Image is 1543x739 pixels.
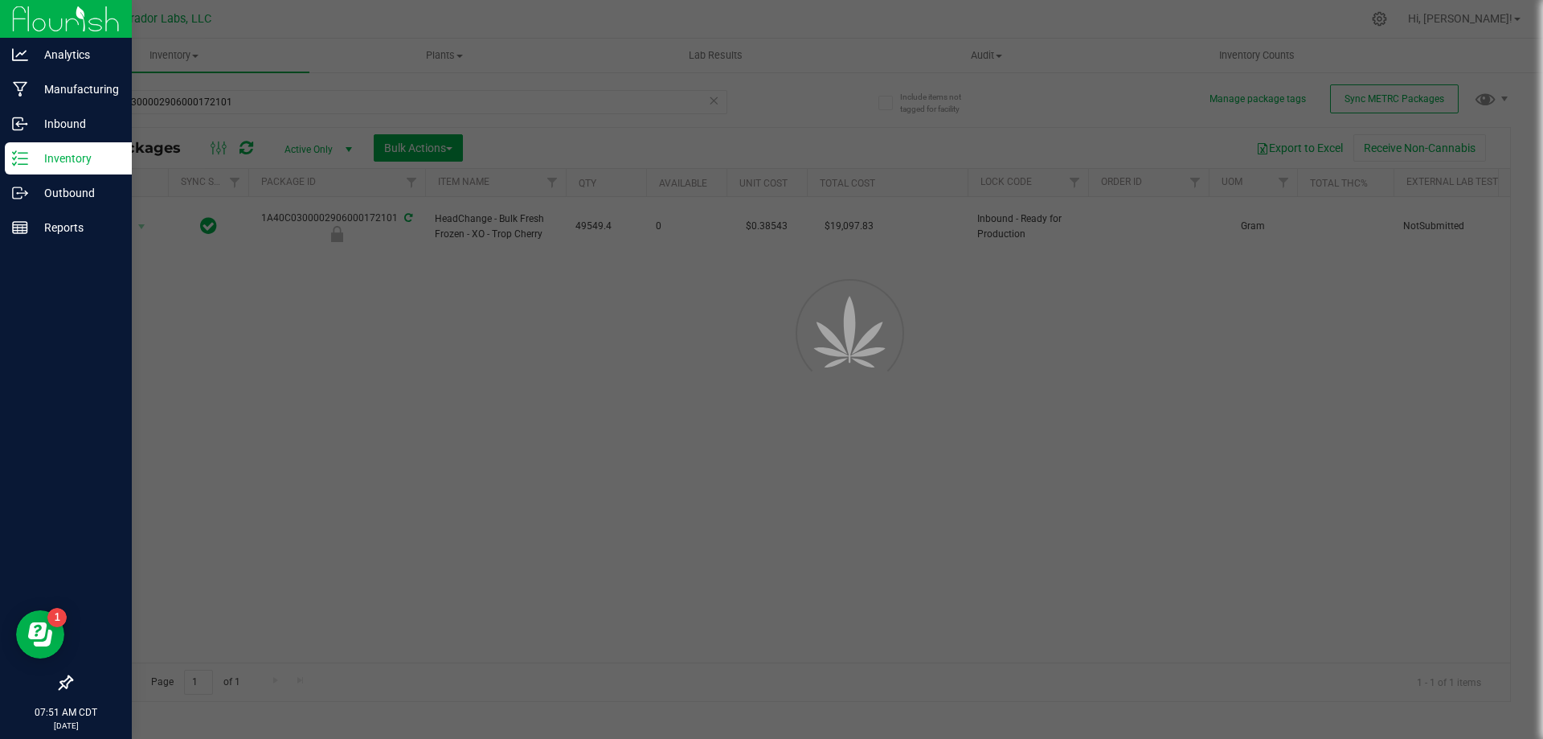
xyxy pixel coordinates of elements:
[47,608,67,627] iframe: Resource center unread badge
[12,116,28,132] inline-svg: Inbound
[7,720,125,732] p: [DATE]
[28,149,125,168] p: Inventory
[28,114,125,133] p: Inbound
[12,81,28,97] inline-svg: Manufacturing
[28,183,125,203] p: Outbound
[28,45,125,64] p: Analytics
[12,47,28,63] inline-svg: Analytics
[16,610,64,659] iframe: Resource center
[28,218,125,237] p: Reports
[12,150,28,166] inline-svg: Inventory
[12,220,28,236] inline-svg: Reports
[28,80,125,99] p: Manufacturing
[12,185,28,201] inline-svg: Outbound
[7,705,125,720] p: 07:51 AM CDT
